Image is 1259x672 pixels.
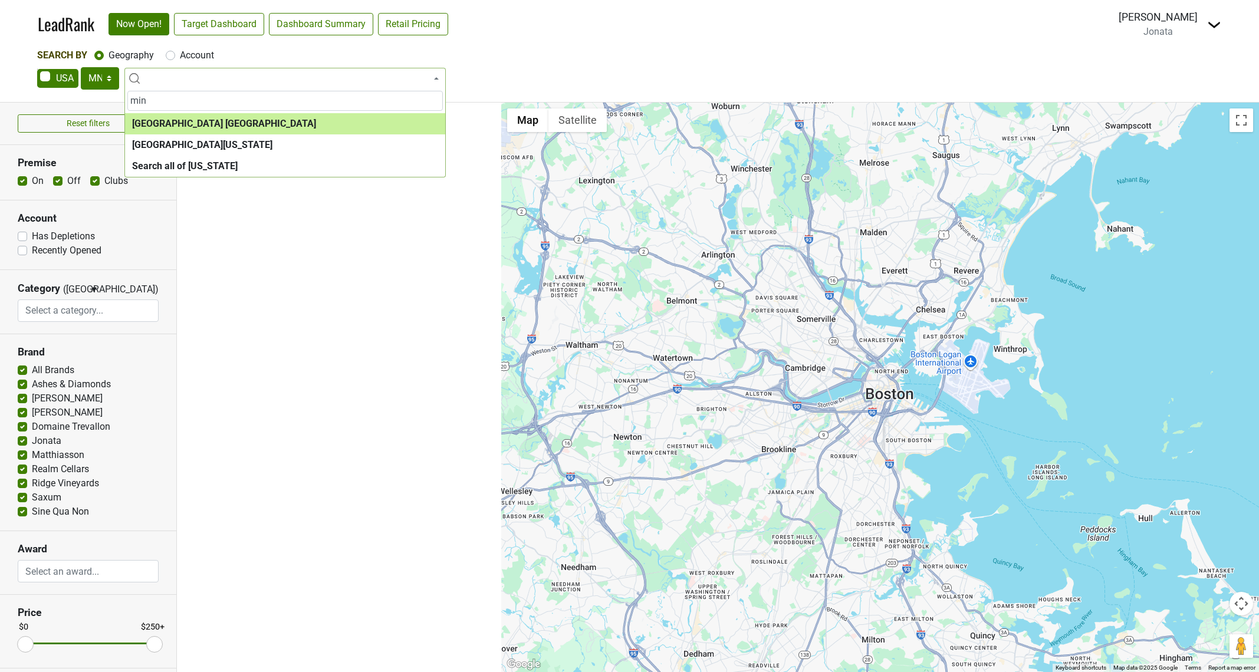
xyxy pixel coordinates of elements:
a: Terms (opens in new tab) [1185,664,1201,671]
label: Matthiasson [32,448,84,462]
h3: Premise [18,157,159,169]
label: Geography [109,48,154,62]
h3: Price [18,607,159,619]
label: Domaine Trevallon [32,420,110,434]
button: Drag Pegman onto the map to open Street View [1230,634,1253,658]
h3: Account [18,212,159,225]
input: Select a category... [18,299,157,322]
label: Jonata [32,434,61,448]
label: Realm Cellars [32,462,89,476]
a: Dashboard Summary [269,13,373,35]
img: Google [504,657,543,672]
img: Dropdown Menu [1207,18,1221,32]
span: Map data ©2025 Google [1113,664,1178,671]
label: [PERSON_NAME] [32,391,103,406]
label: Recently Opened [32,243,101,258]
div: $0 [19,621,28,634]
a: Open this area in Google Maps (opens a new window) [504,657,543,672]
div: [PERSON_NAME] [1119,9,1198,25]
button: Show satellite imagery [548,108,607,132]
button: Show street map [507,108,548,132]
b: [GEOGRAPHIC_DATA] [GEOGRAPHIC_DATA] [132,118,316,129]
b: Search all of [US_STATE] [132,160,238,172]
a: Target Dashboard [174,13,264,35]
label: On [32,174,44,188]
label: [PERSON_NAME] [32,406,103,420]
label: Has Depletions [32,229,95,243]
div: $250+ [141,621,165,634]
a: Retail Pricing [378,13,448,35]
label: Saxum [32,490,61,505]
button: Reset filters [18,114,159,133]
a: LeadRank [38,12,94,37]
label: Account [180,48,214,62]
span: Jonata [1143,26,1173,37]
a: Now Open! [109,13,169,35]
label: Sine Qua Non [32,505,89,519]
a: Report a map error [1208,664,1255,671]
label: Ridge Vineyards [32,476,99,490]
button: Toggle fullscreen view [1230,108,1253,132]
h3: Brand [18,346,159,358]
h3: Category [18,282,60,295]
span: ([GEOGRAPHIC_DATA]) [63,282,87,299]
b: [GEOGRAPHIC_DATA][US_STATE] [132,139,272,150]
button: Map camera controls [1230,592,1253,615]
h3: Award [18,543,159,555]
button: Keyboard shortcuts [1056,664,1106,672]
span: Search By [37,50,87,61]
input: Select an award... [18,560,157,582]
label: Clubs [104,174,128,188]
label: All Brands [32,363,74,377]
label: Ashes & Diamonds [32,377,111,391]
span: ▼ [90,284,98,295]
label: Off [67,174,81,188]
